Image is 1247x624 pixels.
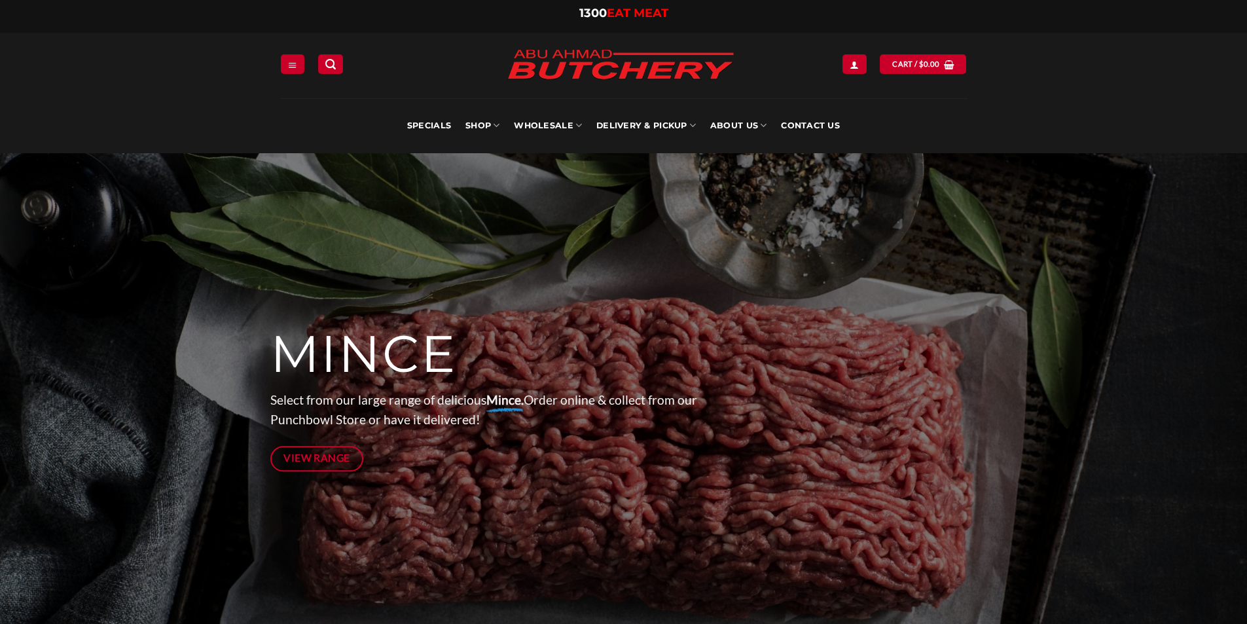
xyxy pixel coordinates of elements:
[892,58,939,70] span: Cart /
[270,392,697,428] span: Select from our large range of delicious Order online & collect from our Punchbowl Store or have ...
[496,41,745,90] img: Abu Ahmad Butchery
[283,450,350,466] span: View Range
[270,446,364,471] a: View Range
[281,54,304,73] a: Menu
[781,98,840,153] a: Contact Us
[880,54,966,73] a: Cart / $0.00
[465,98,499,153] a: SHOP
[596,98,696,153] a: Delivery & Pickup
[318,54,343,73] a: Search
[710,98,767,153] a: About Us
[607,6,668,20] span: EAT MEAT
[486,392,524,407] strong: Mince.
[579,6,607,20] span: 1300
[514,98,582,153] a: Wholesale
[919,60,940,68] bdi: 0.00
[407,98,451,153] a: Specials
[842,54,866,73] a: Login
[270,323,457,386] span: MINCE
[919,58,924,70] span: $
[579,6,668,20] a: 1300EAT MEAT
